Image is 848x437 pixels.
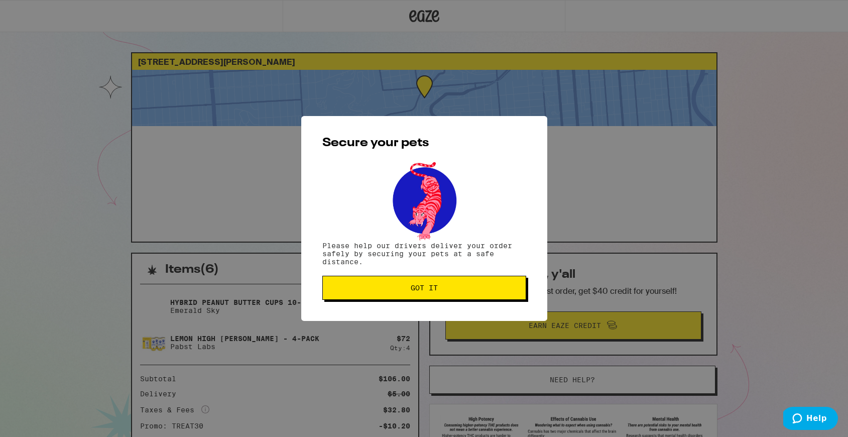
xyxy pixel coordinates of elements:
h2: Secure your pets [322,137,526,149]
button: Got it [322,276,526,300]
span: Got it [411,284,438,291]
p: Please help our drivers deliver your order safely by securing your pets at a safe distance. [322,242,526,266]
iframe: Opens a widget where you can find more information [783,407,838,432]
img: pets [383,159,465,242]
